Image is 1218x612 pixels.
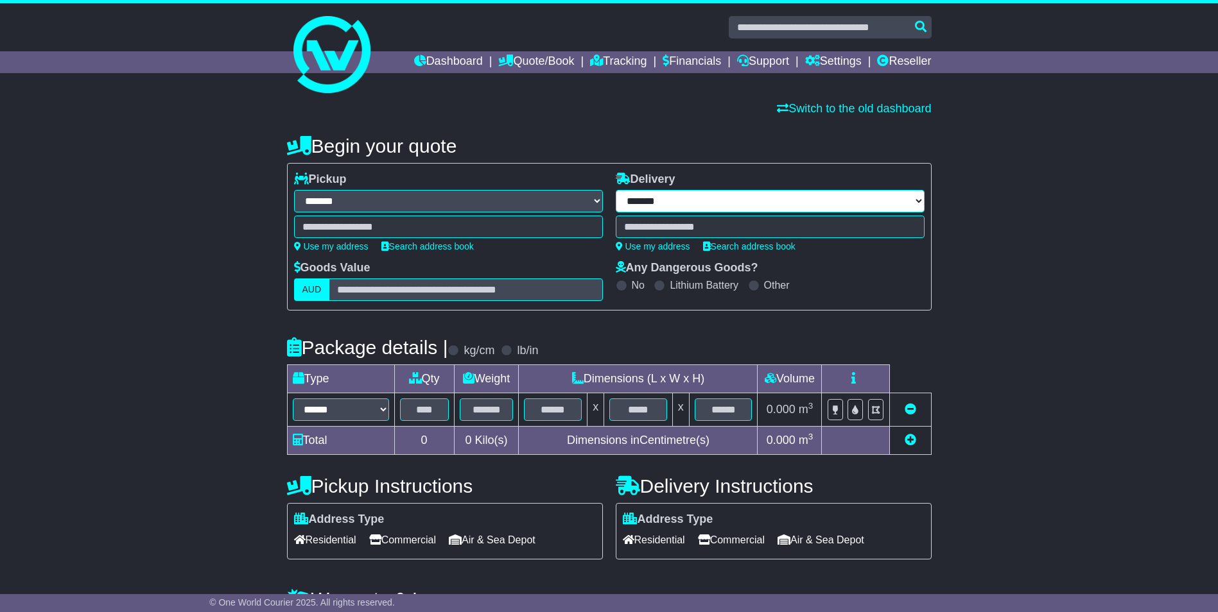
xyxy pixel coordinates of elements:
a: Financials [663,51,721,73]
label: Lithium Battery [670,279,738,291]
td: Total [287,427,394,455]
label: Goods Value [294,261,370,275]
sup: 3 [808,432,813,441]
span: 0.000 [767,403,796,416]
label: Address Type [623,513,713,527]
a: Search address book [381,241,474,251]
span: m [799,403,813,416]
a: Search address book [703,241,796,251]
label: Pickup [294,173,347,187]
span: 0.000 [767,434,796,446]
span: Residential [623,530,685,550]
h4: Begin your quote [287,135,932,157]
span: Air & Sea Depot [778,530,864,550]
label: Any Dangerous Goods? [616,261,758,275]
td: Kilo(s) [454,427,519,455]
a: Use my address [294,241,369,251]
h4: Package details | [287,337,448,358]
td: Dimensions (L x W x H) [519,365,758,393]
a: Support [737,51,789,73]
span: Commercial [698,530,765,550]
a: Remove this item [905,403,916,416]
h4: Pickup Instructions [287,475,603,497]
td: Qty [394,365,454,393]
a: Settings [805,51,862,73]
label: Address Type [294,513,385,527]
td: Dimensions in Centimetre(s) [519,427,758,455]
td: x [587,393,604,427]
td: Weight [454,365,519,393]
td: Type [287,365,394,393]
label: lb/in [517,344,538,358]
label: kg/cm [464,344,494,358]
span: Commercial [369,530,436,550]
a: Tracking [590,51,647,73]
td: x [672,393,689,427]
h4: Delivery Instructions [616,475,932,497]
a: Use my address [616,241,690,251]
label: Delivery [616,173,675,187]
label: Other [764,279,790,291]
a: Dashboard [414,51,483,73]
a: Quote/Book [498,51,574,73]
td: Volume [758,365,822,393]
td: 0 [394,427,454,455]
a: Reseller [877,51,931,73]
a: Switch to the old dashboard [777,102,931,115]
span: Air & Sea Depot [449,530,535,550]
span: Residential [294,530,356,550]
span: 0 [465,434,471,446]
label: AUD [294,278,330,301]
a: Add new item [905,434,916,446]
h4: Warranty & Insurance [287,588,932,609]
span: © One World Courier 2025. All rights reserved. [209,597,395,608]
sup: 3 [808,401,813,411]
label: No [632,279,645,291]
span: m [799,434,813,446]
